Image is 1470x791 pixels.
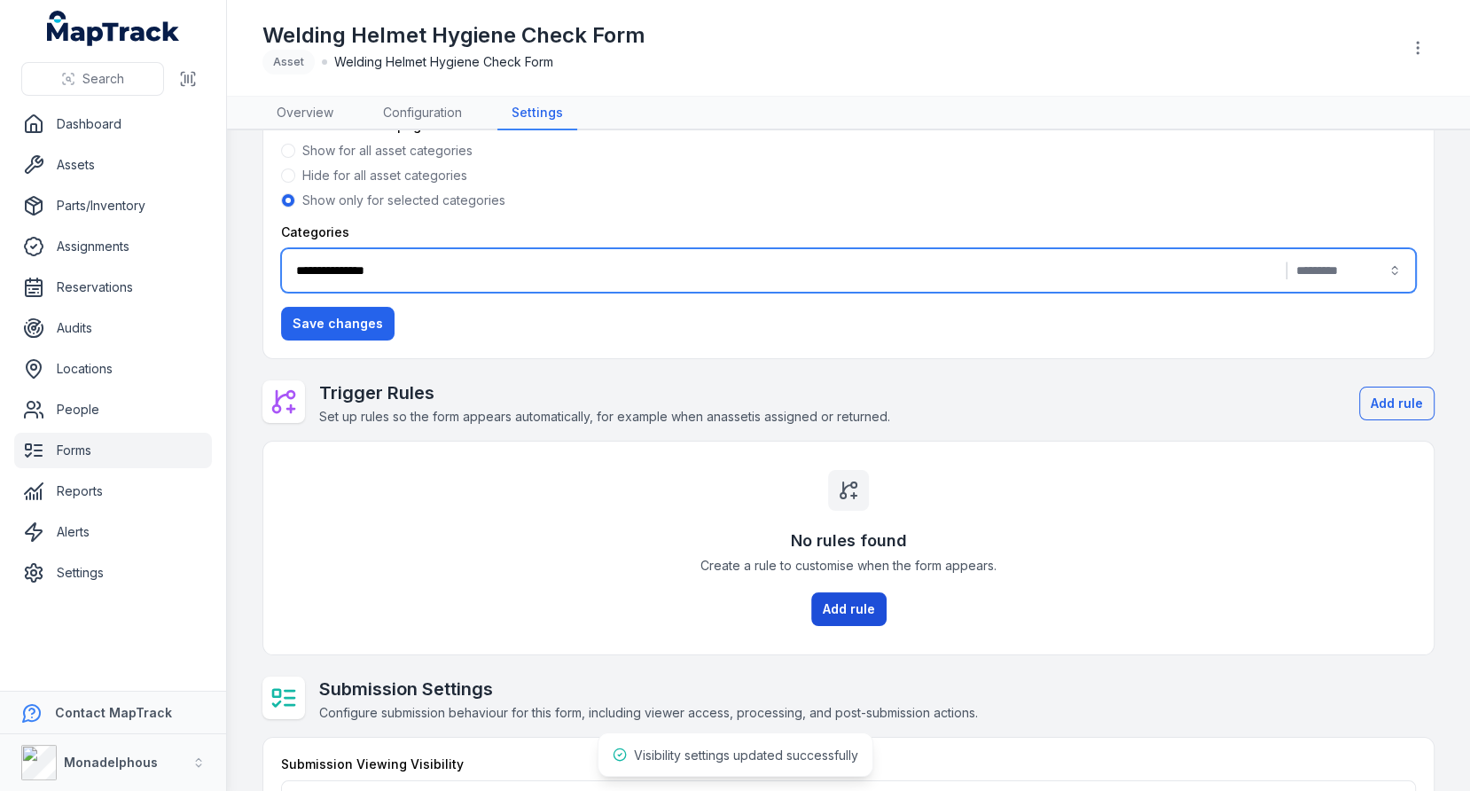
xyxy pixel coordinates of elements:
[700,557,997,575] span: Create a rule to customise when the form appears.
[1359,387,1435,420] button: Add rule
[262,21,645,50] h1: Welding Helmet Hygiene Check Form
[281,307,395,341] button: Save changes
[497,97,577,130] a: Settings
[262,97,348,130] a: Overview
[811,592,887,626] button: Add rule
[82,70,124,88] span: Search
[14,229,212,264] a: Assignments
[21,62,164,96] button: Search
[14,514,212,550] a: Alerts
[14,392,212,427] a: People
[281,248,1416,293] button: |
[319,409,890,424] span: Set up rules so the form appears automatically, for example when an asset is assigned or returned.
[634,748,858,763] span: Visibility settings updated successfully
[302,142,473,160] label: Show for all asset categories
[14,351,212,387] a: Locations
[302,192,505,209] label: Show only for selected categories
[14,106,212,142] a: Dashboard
[14,310,212,346] a: Audits
[281,756,464,773] label: Submission Viewing Visibility
[14,270,212,305] a: Reservations
[14,188,212,223] a: Parts/Inventory
[319,380,890,405] h2: Trigger Rules
[14,555,212,591] a: Settings
[55,705,172,720] strong: Contact MapTrack
[319,705,978,720] span: Configure submission behaviour for this form, including viewer access, processing, and post-submi...
[369,97,476,130] a: Configuration
[302,167,467,184] label: Hide for all asset categories
[14,433,212,468] a: Forms
[262,50,315,74] div: Asset
[319,677,978,701] h2: Submission Settings
[47,11,180,46] a: MapTrack
[334,53,553,71] span: Welding Helmet Hygiene Check Form
[14,147,212,183] a: Assets
[14,474,212,509] a: Reports
[281,223,349,241] label: Categories
[791,529,907,553] h3: No rules found
[64,755,158,770] strong: Monadelphous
